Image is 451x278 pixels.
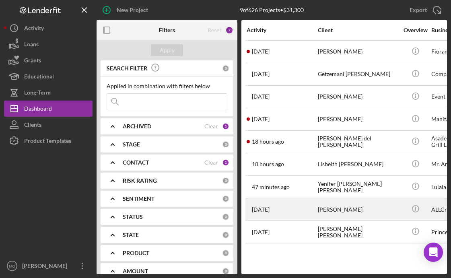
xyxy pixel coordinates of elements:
[4,133,93,149] button: Product Templates
[117,2,148,18] div: New Project
[123,232,139,238] b: STATE
[225,26,233,34] div: 2
[123,141,140,148] b: STAGE
[247,27,317,33] div: Activity
[222,268,229,275] div: 0
[240,7,304,13] div: 9 of 626 Projects • $31,300
[160,44,175,56] div: Apply
[204,159,218,166] div: Clear
[222,141,229,148] div: 0
[4,84,93,101] button: Long-Term
[4,52,93,68] button: Grants
[318,64,398,85] div: Getzemani [PERSON_NAME]
[222,123,229,130] div: 1
[318,41,398,62] div: [PERSON_NAME]
[151,44,183,56] button: Apply
[123,177,157,184] b: RISK RATING
[222,213,229,220] div: 0
[24,133,71,151] div: Product Templates
[402,2,447,18] button: Export
[9,264,15,268] text: MQ
[123,159,149,166] b: CONTACT
[222,65,229,72] div: 0
[252,138,284,145] time: 2025-08-13 22:35
[20,258,72,276] div: [PERSON_NAME]
[222,159,229,166] div: 1
[252,93,270,100] time: 2025-08-12 02:04
[24,20,44,38] div: Activity
[123,250,149,256] b: PRODUCT
[159,27,175,33] b: Filters
[123,123,151,130] b: ARCHIVED
[252,116,270,122] time: 2025-08-08 01:43
[4,258,93,274] button: MQ[PERSON_NAME]
[4,101,93,117] button: Dashboard
[252,229,270,235] time: 2025-07-23 17:09
[410,2,427,18] div: Export
[24,52,41,70] div: Grants
[424,243,443,262] div: Open Intercom Messenger
[252,71,270,77] time: 2025-05-30 01:54
[4,20,93,36] button: Activity
[24,36,39,54] div: Loans
[4,68,93,84] button: Educational
[318,27,398,33] div: Client
[222,195,229,202] div: 0
[252,206,270,213] time: 2025-06-09 22:14
[222,249,229,257] div: 0
[318,221,398,243] div: [PERSON_NAME] [PERSON_NAME]
[123,268,148,274] b: AMOUNT
[318,199,398,220] div: [PERSON_NAME]
[123,214,143,220] b: STATUS
[4,117,93,133] button: Clients
[252,184,290,190] time: 2025-08-14 15:30
[400,27,430,33] div: Overview
[252,48,270,55] time: 2025-08-13 03:50
[107,65,147,72] b: SEARCH FILTER
[24,101,52,119] div: Dashboard
[222,177,229,184] div: 0
[204,123,218,130] div: Clear
[4,36,93,52] button: Loans
[318,131,398,152] div: [PERSON_NAME] del [PERSON_NAME]
[24,68,54,86] div: Educational
[24,84,51,103] div: Long-Term
[107,83,227,89] div: Applied in combination with filters below
[318,109,398,130] div: [PERSON_NAME]
[318,176,398,198] div: Yenifer [PERSON_NAME] [PERSON_NAME]
[252,161,284,167] time: 2025-08-13 22:44
[318,154,398,175] div: Lisbeith [PERSON_NAME]
[24,117,41,135] div: Clients
[222,231,229,239] div: 0
[318,86,398,107] div: [PERSON_NAME]
[97,2,156,18] button: New Project
[208,27,221,33] div: Reset
[123,196,154,202] b: SENTIMENT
